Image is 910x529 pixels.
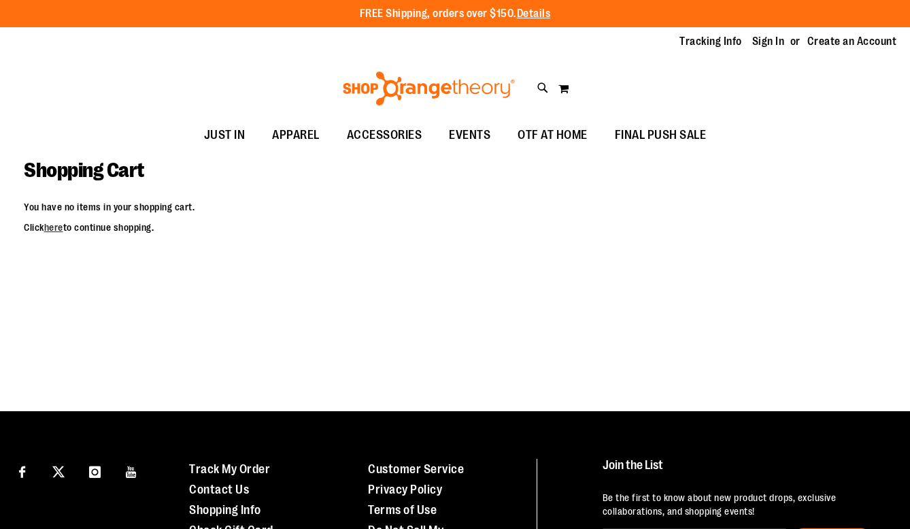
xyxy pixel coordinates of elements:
[752,34,785,49] a: Sign In
[44,222,63,233] a: here
[333,120,436,151] a: ACCESSORIES
[83,459,107,483] a: Visit our Instagram page
[189,503,261,517] a: Shopping Info
[360,6,551,22] p: FREE Shipping, orders over $150.
[189,483,249,496] a: Contact Us
[517,7,551,20] a: Details
[341,71,517,106] img: Shop Orangetheory
[435,120,504,151] a: EVENTS
[204,120,246,150] span: JUST IN
[120,459,144,483] a: Visit our Youtube page
[603,459,886,484] h4: Join the List
[52,466,65,478] img: Twitter
[368,462,464,476] a: Customer Service
[24,221,886,234] p: Click to continue shopping.
[807,34,897,49] a: Create an Account
[368,483,442,496] a: Privacy Policy
[47,459,71,483] a: Visit our X page
[603,491,886,518] p: Be the first to know about new product drops, exclusive collaborations, and shopping events!
[347,120,422,150] span: ACCESSORIES
[272,120,320,150] span: APPAREL
[24,159,144,182] span: Shopping Cart
[189,462,270,476] a: Track My Order
[449,120,490,150] span: EVENTS
[615,120,707,150] span: FINAL PUSH SALE
[679,34,742,49] a: Tracking Info
[24,200,886,214] p: You have no items in your shopping cart.
[190,120,259,151] a: JUST IN
[518,120,588,150] span: OTF AT HOME
[258,120,333,151] a: APPAREL
[368,503,437,517] a: Terms of Use
[601,120,720,151] a: FINAL PUSH SALE
[10,459,34,483] a: Visit our Facebook page
[504,120,601,151] a: OTF AT HOME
